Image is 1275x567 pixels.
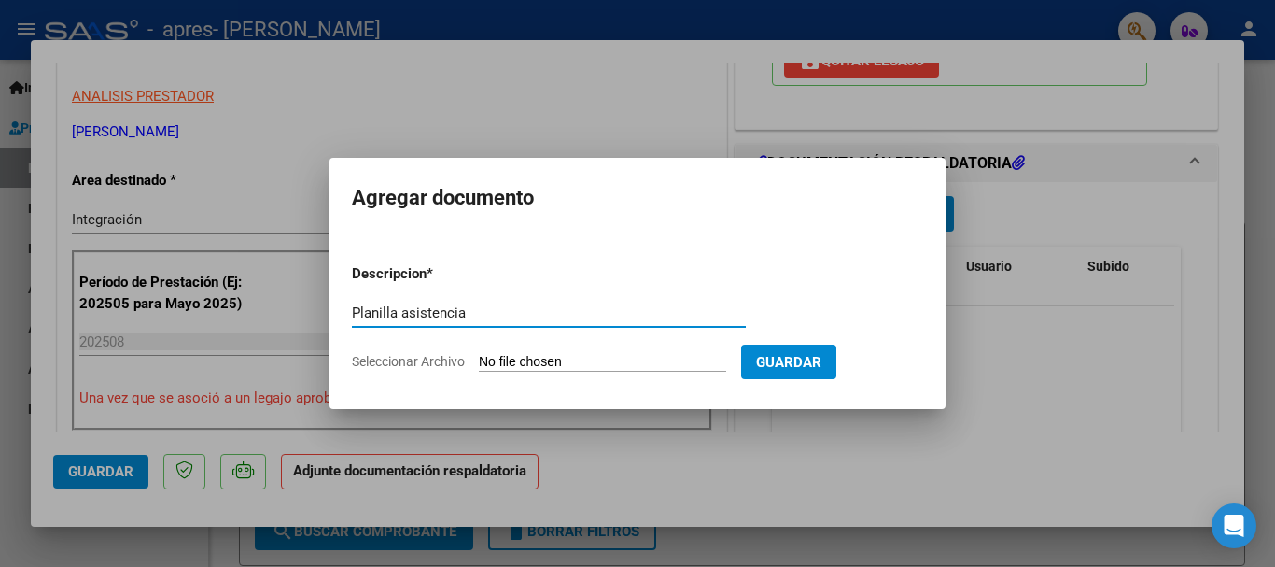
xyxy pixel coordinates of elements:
[352,354,465,369] span: Seleccionar Archivo
[756,354,821,371] span: Guardar
[352,263,524,285] p: Descripcion
[741,345,836,379] button: Guardar
[1212,503,1256,548] div: Open Intercom Messenger
[352,180,923,216] h2: Agregar documento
